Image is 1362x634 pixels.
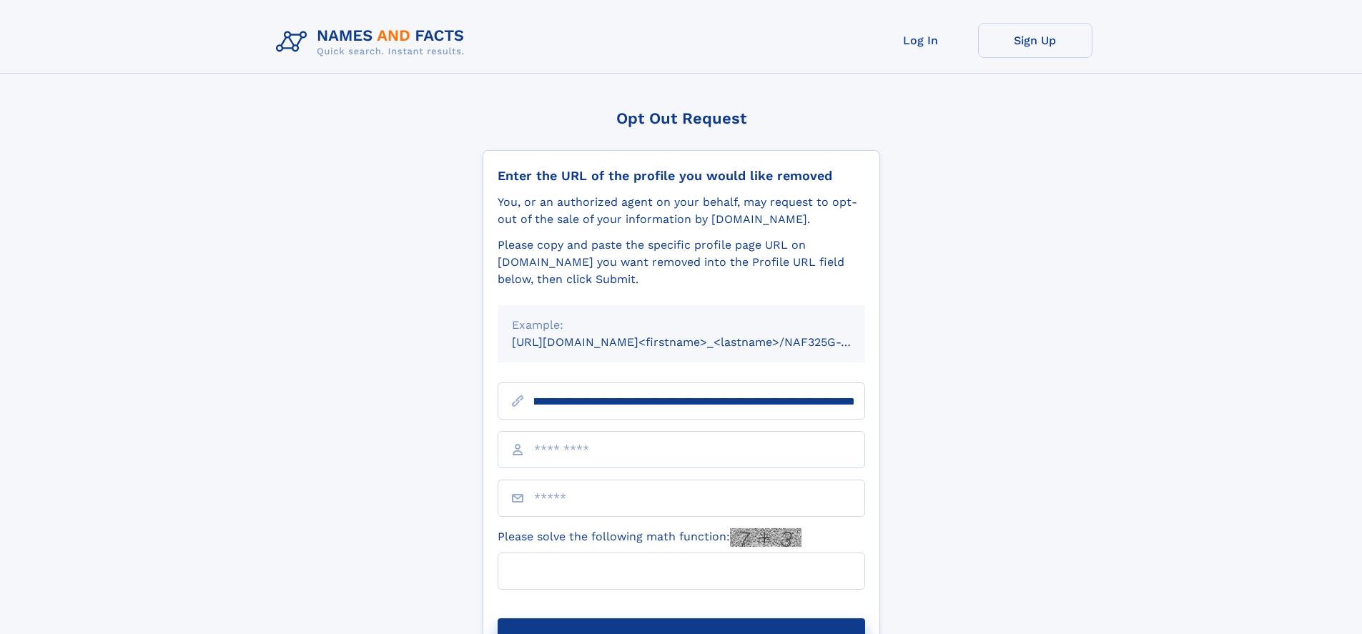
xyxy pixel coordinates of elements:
[864,23,978,58] a: Log In
[498,528,801,547] label: Please solve the following math function:
[978,23,1092,58] a: Sign Up
[498,237,865,288] div: Please copy and paste the specific profile page URL on [DOMAIN_NAME] you want removed into the Pr...
[483,109,880,127] div: Opt Out Request
[498,168,865,184] div: Enter the URL of the profile you would like removed
[512,317,851,334] div: Example:
[498,194,865,228] div: You, or an authorized agent on your behalf, may request to opt-out of the sale of your informatio...
[512,335,892,349] small: [URL][DOMAIN_NAME]<firstname>_<lastname>/NAF325G-xxxxxxxx
[270,23,476,61] img: Logo Names and Facts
